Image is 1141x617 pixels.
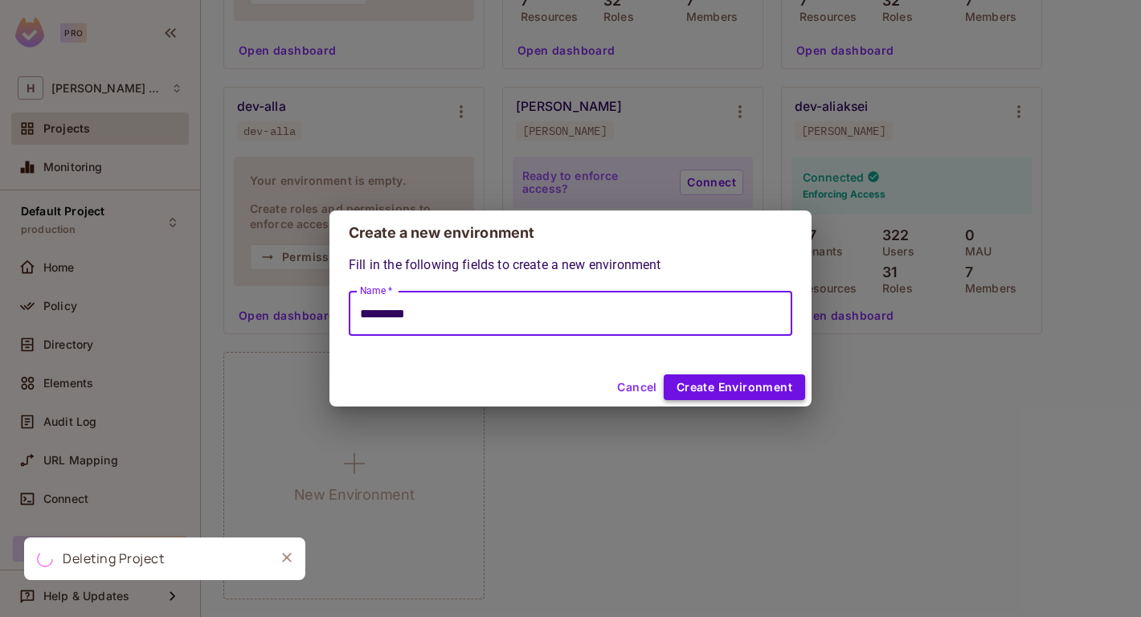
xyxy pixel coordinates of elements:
button: Create Environment [664,374,805,400]
div: Fill in the following fields to create a new environment [349,255,792,336]
h2: Create a new environment [329,210,812,255]
button: Close [275,545,299,570]
button: Cancel [611,374,663,400]
label: Name * [360,284,392,297]
div: Deleting Project [63,549,164,569]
